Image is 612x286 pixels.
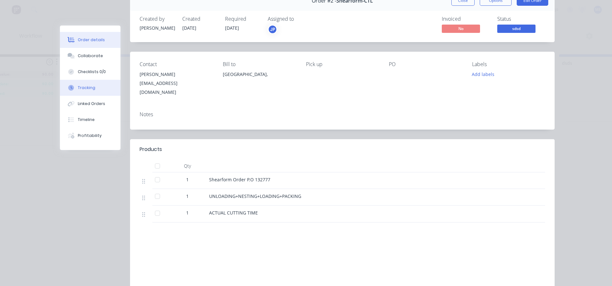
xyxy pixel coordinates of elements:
div: [PERSON_NAME] [140,25,175,31]
button: Tracking [60,80,120,96]
button: sdsd [497,25,535,34]
span: [DATE] [182,25,196,31]
div: [GEOGRAPHIC_DATA], [223,70,296,90]
div: Created [182,16,217,22]
div: Timeline [78,117,95,123]
button: Collaborate [60,48,120,64]
button: Checklists 0/0 [60,64,120,80]
div: Invoiced [442,16,490,22]
div: Tracking [78,85,95,91]
span: 1 [186,193,189,199]
span: [DATE] [225,25,239,31]
button: Linked Orders [60,96,120,112]
div: Notes [140,111,545,117]
button: JP [268,25,277,34]
div: Bill to [223,61,296,67]
div: [PERSON_NAME] [140,70,213,79]
div: Order details [78,37,105,43]
div: Products [140,146,162,153]
button: Add labels [469,70,498,79]
div: [PERSON_NAME][EMAIL_ADDRESS][DOMAIN_NAME] [140,70,213,97]
div: Checklists 0/0 [78,69,106,75]
div: Labels [472,61,545,67]
span: No [442,25,480,33]
span: 1 [186,176,189,183]
div: Status [497,16,545,22]
button: Profitability [60,128,120,144]
div: Linked Orders [78,101,105,107]
span: sdsd [497,25,535,33]
button: Order details [60,32,120,48]
span: 1 [186,209,189,216]
div: Profitability [78,133,102,139]
div: Assigned to [268,16,331,22]
div: Collaborate [78,53,103,59]
div: Pick up [306,61,379,67]
div: Contact [140,61,213,67]
div: [EMAIL_ADDRESS][DOMAIN_NAME] [140,79,213,97]
div: Created by [140,16,175,22]
span: ACTUAL CUTTING TIME [209,210,258,216]
div: Required [225,16,260,22]
span: Shearform Order P.O 132777 [209,177,270,183]
div: PO [389,61,462,67]
div: [GEOGRAPHIC_DATA], [223,70,296,79]
div: Qty [168,160,207,172]
button: Timeline [60,112,120,128]
span: UNLOADING+NESTING+LOADING+PACKING [209,193,301,199]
